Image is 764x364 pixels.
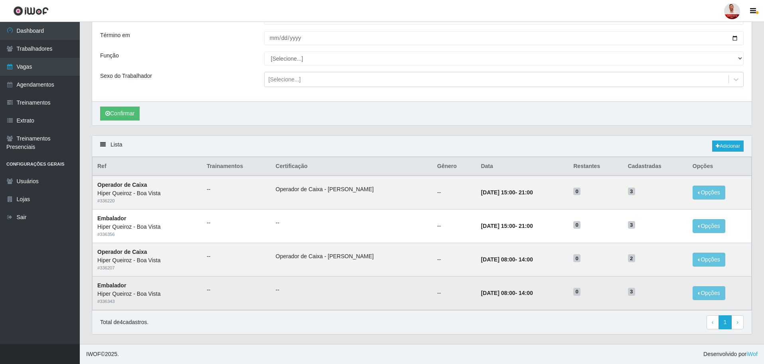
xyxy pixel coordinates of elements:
[97,256,197,265] div: Hiper Queiroz - Boa Vista
[97,189,197,198] div: Hiper Queiroz - Boa Vista
[573,254,580,262] span: 0
[481,256,533,263] strong: -
[97,182,147,188] strong: Operador de Caixa
[481,189,533,196] strong: -
[623,157,688,176] th: Cadastradas
[207,219,266,227] ul: --
[93,157,202,176] th: Ref
[573,288,580,296] span: 0
[97,231,197,238] div: # 336356
[432,276,476,310] td: --
[97,249,147,255] strong: Operador de Caixa
[519,290,533,296] time: 14:00
[207,252,266,261] ul: --
[97,265,197,271] div: # 336207
[97,290,197,298] div: Hiper Queiroz - Boa Vista
[712,140,744,152] a: Adicionar
[693,286,725,300] button: Opções
[97,223,197,231] div: Hiper Queiroz - Boa Vista
[693,186,725,200] button: Opções
[481,256,515,263] time: [DATE] 08:00
[707,315,744,330] nav: pagination
[97,282,126,289] strong: Embalador
[100,107,140,121] button: Confirmar
[481,223,533,229] strong: -
[276,219,428,227] ul: --
[628,221,635,229] span: 3
[628,188,635,196] span: 3
[100,72,152,80] label: Sexo do Trabalhador
[476,157,569,176] th: Data
[432,176,476,209] td: --
[736,319,738,325] span: ›
[481,290,533,296] strong: -
[481,223,515,229] time: [DATE] 15:00
[481,290,515,296] time: [DATE] 08:00
[202,157,271,176] th: Trainamentos
[519,223,533,229] time: 21:00
[703,350,758,358] span: Desenvolvido por
[92,136,752,157] div: Lista
[276,185,428,194] li: Operador de Caixa - [PERSON_NAME]
[688,157,752,176] th: Opções
[693,253,725,267] button: Opções
[100,318,148,326] p: Total de 4 cadastros.
[86,351,101,357] span: IWOF
[569,157,623,176] th: Restantes
[276,286,428,294] ul: --
[573,221,580,229] span: 0
[97,215,126,222] strong: Embalador
[481,189,515,196] time: [DATE] 15:00
[207,185,266,194] ul: --
[97,298,197,305] div: # 336343
[519,256,533,263] time: 14:00
[100,51,119,60] label: Função
[97,198,197,204] div: # 336220
[207,286,266,294] ul: --
[432,243,476,276] td: --
[13,6,49,16] img: CoreUI Logo
[712,319,714,325] span: ‹
[519,189,533,196] time: 21:00
[731,315,744,330] a: Next
[707,315,719,330] a: Previous
[432,210,476,243] td: --
[573,188,580,196] span: 0
[693,219,725,233] button: Opções
[628,288,635,296] span: 3
[628,254,635,262] span: 2
[719,315,732,330] a: 1
[746,351,758,357] a: iWof
[86,350,119,358] span: © 2025 .
[276,252,428,261] li: Operador de Caixa - [PERSON_NAME]
[264,31,744,45] input: 00/00/0000
[271,157,432,176] th: Certificação
[100,31,130,40] label: Término em
[268,75,301,84] div: [Selecione...]
[432,157,476,176] th: Gênero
